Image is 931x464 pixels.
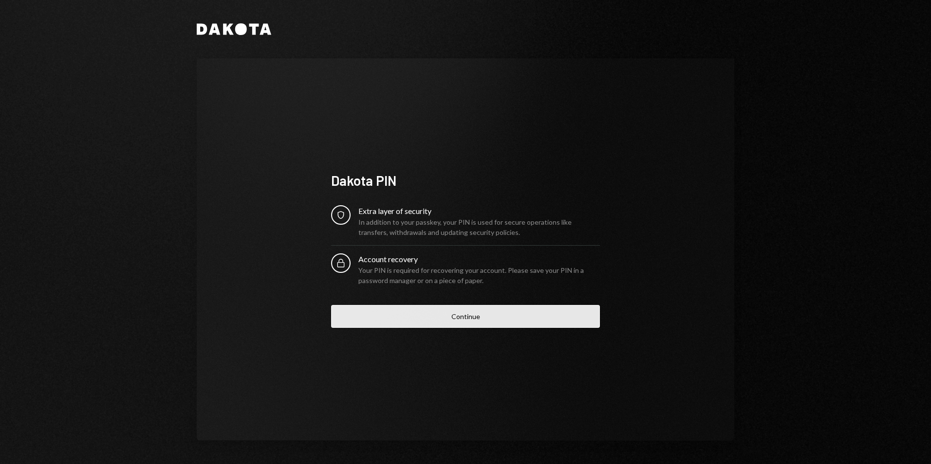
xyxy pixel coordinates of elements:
[358,265,600,286] div: Your PIN is required for recovering your account. Please save your PIN in a password manager or o...
[358,217,600,237] div: In addition to your passkey, your PIN is used for secure operations like transfers, withdrawals a...
[331,305,600,328] button: Continue
[358,253,600,265] div: Account recovery
[358,205,600,217] div: Extra layer of security
[331,171,600,190] div: Dakota PIN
